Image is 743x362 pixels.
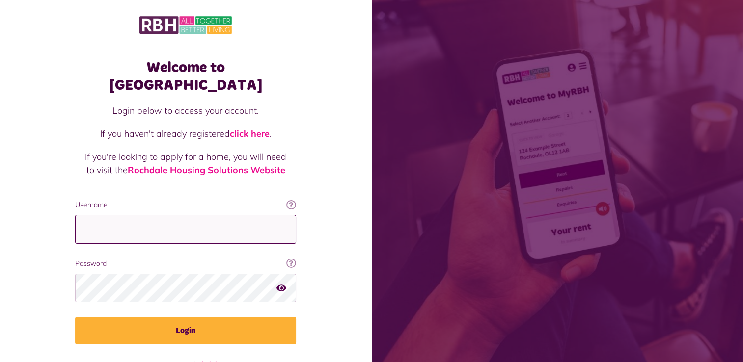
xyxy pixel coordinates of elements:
[85,104,286,117] p: Login below to access your account.
[85,150,286,177] p: If you're looking to apply for a home, you will need to visit the
[128,164,285,176] a: Rochdale Housing Solutions Website
[85,127,286,140] p: If you haven't already registered .
[75,259,296,269] label: Password
[75,317,296,344] button: Login
[139,15,232,35] img: MyRBH
[75,200,296,210] label: Username
[75,59,296,94] h1: Welcome to [GEOGRAPHIC_DATA]
[230,128,270,139] a: click here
